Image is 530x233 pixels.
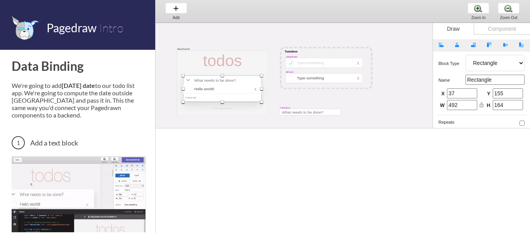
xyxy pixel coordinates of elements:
img: zoom-minus.png [504,4,513,12]
strong: [DATE] date [62,82,95,89]
span: W [440,102,445,109]
div: Add [161,16,191,20]
h5: Block type [438,61,466,66]
p: We're going to add to our todo list app. We're going to compute the date outside [GEOGRAPHIC_DATA... [12,82,145,119]
span: H [486,102,490,109]
div: Draw [433,23,474,35]
div: TextInput [280,106,290,109]
img: favicon.png [12,16,39,40]
input: Repeats [520,121,525,126]
div: Zoom Out [494,16,523,20]
div: x [357,75,359,81]
img: clip of: going to add -> text -> draw -> type "Today is Monday" [12,156,145,232]
div: Component [474,23,530,35]
span: X [440,91,445,98]
div: completed [286,55,297,58]
h5: name [438,78,466,82]
img: baseline-add-24px.svg [172,4,180,12]
div: Zoom In [464,16,493,20]
i: lock_open [479,102,484,108]
span: Y [486,91,490,98]
span: Intro [99,21,123,35]
div: default [286,70,294,74]
span: Pagedraw [47,21,97,35]
h1: Data Binding [12,58,145,74]
h5: Repeats [438,120,466,124]
h3: Add a text block [12,136,145,149]
img: zoom-plus.png [474,4,482,12]
input: Rectangle [466,75,525,85]
div: MainScreen [177,47,190,51]
div: x [357,60,359,66]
